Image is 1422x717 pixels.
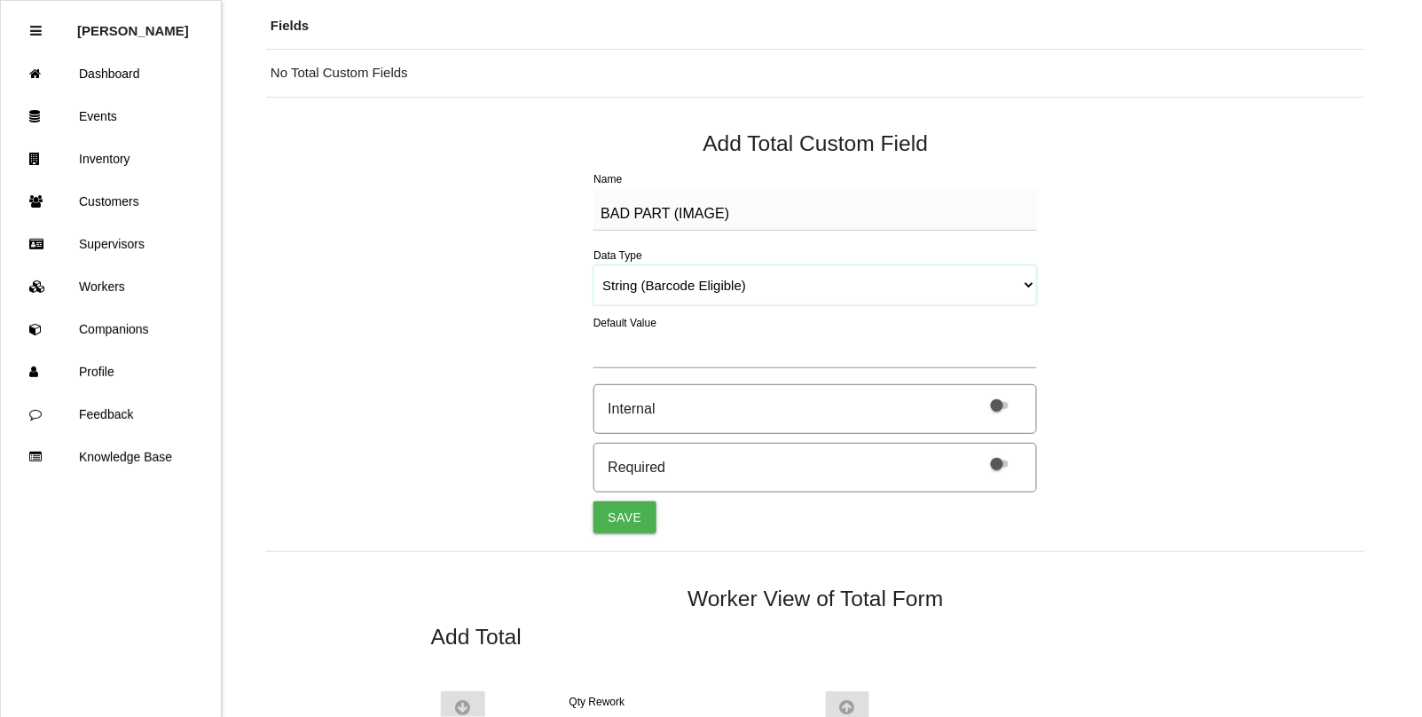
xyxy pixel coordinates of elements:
label: Default Value [593,315,656,331]
label: Name [593,173,622,185]
h5: Add Total [431,625,1200,649]
td: No Total Custom Fields [266,50,1365,98]
a: Customers [1,180,221,223]
a: Profile [1,351,221,393]
div: Required [608,457,665,478]
a: Knowledge Base [1,436,221,478]
p: Rosie Blandino [77,10,189,38]
a: Inventory [1,138,221,180]
div: Close [30,10,42,52]
button: Save [593,501,656,533]
h5: Add Total Custom Field [266,131,1365,155]
a: Feedback [1,393,221,436]
h5: Worker View of Total Form [266,587,1365,611]
a: Workers [1,265,221,308]
div: Required will ensure answer is provided [593,443,1037,492]
label: Data Type [593,249,641,262]
div: Internal will hide field from customer view [593,384,1037,434]
a: Dashboard [1,52,221,95]
a: Events [1,95,221,138]
a: Supervisors [1,223,221,265]
a: Companions [1,308,221,351]
label: Qty Rework [570,696,625,708]
div: Internal [608,398,655,420]
th: Fields [266,3,1365,50]
textarea: BAD PART (IMAGE) [593,189,1037,231]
